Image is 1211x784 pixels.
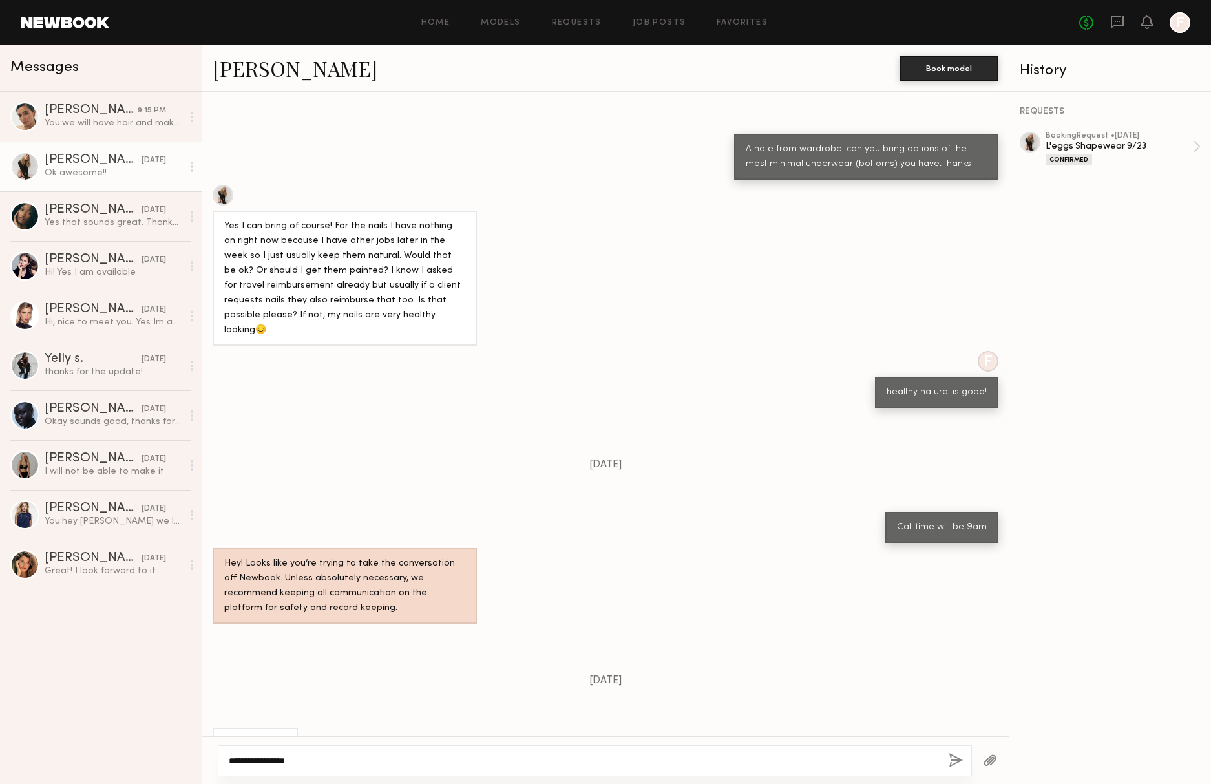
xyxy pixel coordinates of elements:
a: Favorites [717,19,768,27]
div: Ok awesome!! [224,736,286,751]
div: [PERSON_NAME] [45,502,142,515]
div: Ok awesome!! [45,167,182,179]
a: bookingRequest •[DATE]L'eggs Shapewear 9/23Confirmed [1046,132,1201,165]
div: [DATE] [142,453,166,465]
div: [PERSON_NAME] [45,552,142,565]
div: [DATE] [142,254,166,266]
span: Messages [10,60,79,75]
a: Home [421,19,450,27]
div: History [1020,63,1201,78]
a: Models [481,19,520,27]
span: [DATE] [589,675,622,686]
span: [DATE] [589,460,622,471]
div: 9:15 PM [138,105,166,117]
div: [DATE] [142,354,166,366]
a: F [1170,12,1190,33]
div: [PERSON_NAME] [45,154,142,167]
div: L'eggs Shapewear 9/23 [1046,140,1193,153]
div: Hi, nice to meet you. Yes Im available. Also, my Instagram is @meggirll. Thank you! [45,316,182,328]
div: [DATE] [142,304,166,316]
div: [PERSON_NAME] [45,303,142,316]
div: Hi! Yes I am available [45,266,182,279]
div: [DATE] [142,154,166,167]
div: I will not be able to make it [45,465,182,478]
div: You: hey [PERSON_NAME] we love your look, I am casting a photo/video shoot for the brand L'eggs f... [45,515,182,527]
div: Great! I look forward to it [45,565,182,577]
div: [DATE] [142,503,166,515]
a: Job Posts [633,19,686,27]
div: Yelly s. [45,353,142,366]
button: Book model [900,56,998,81]
div: [DATE] [142,553,166,565]
div: Yes that sounds great. Thankyou [45,217,182,229]
div: [PERSON_NAME] [45,104,138,117]
div: [PERSON_NAME] [45,452,142,465]
div: [DATE] [142,403,166,416]
a: Requests [552,19,602,27]
a: Book model [900,62,998,73]
div: REQUESTS [1020,107,1201,116]
div: booking Request • [DATE] [1046,132,1193,140]
div: Hey! Looks like you’re trying to take the conversation off Newbook. Unless absolutely necessary, ... [224,556,465,616]
div: [PERSON_NAME] [45,204,142,217]
div: [PERSON_NAME] [45,403,142,416]
div: Okay sounds good, thanks for the update! [45,416,182,428]
div: Call time will be 9am [897,520,987,535]
div: Confirmed [1046,154,1092,165]
div: [DATE] [142,204,166,217]
div: thanks for the update! [45,366,182,378]
div: [PERSON_NAME] [45,253,142,266]
div: A note from wardrobe. can you bring options of the most minimal underwear (bottoms) you have. thanks [746,142,987,172]
div: You: we will have hair and make up on set.. so i would say just clean hair [45,117,182,129]
a: [PERSON_NAME] [213,54,377,82]
div: healthy natural is good! [887,385,987,400]
div: Yes I can bring of course! For the nails I have nothing on right now because I have other jobs la... [224,219,465,338]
